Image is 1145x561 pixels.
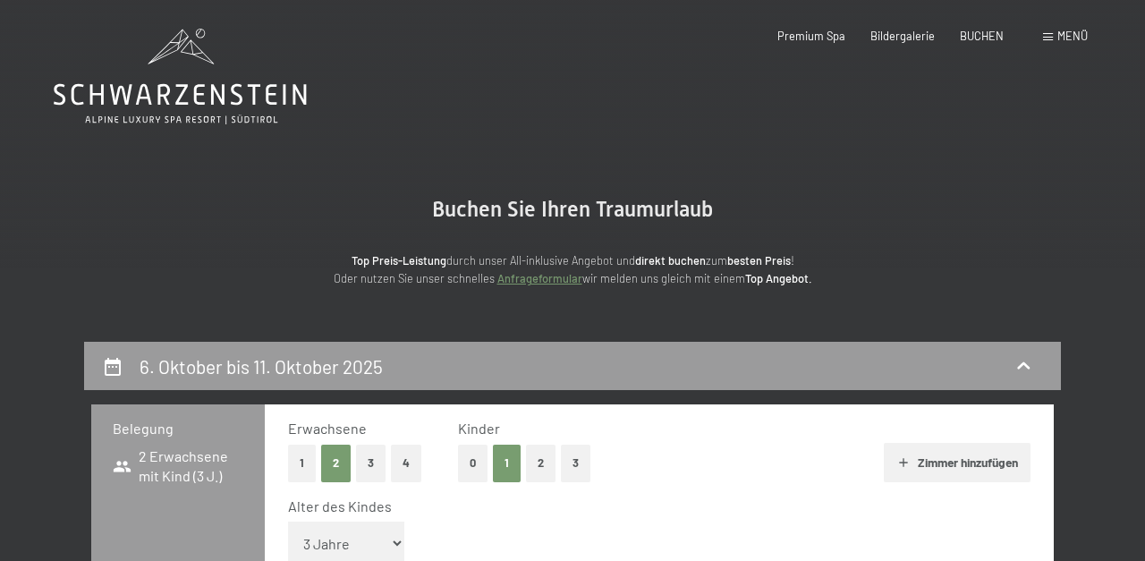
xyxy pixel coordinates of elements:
[356,445,386,481] button: 3
[432,197,713,222] span: Buchen Sie Ihren Traumurlaub
[288,445,316,481] button: 1
[140,355,383,378] h2: 6. Oktober bis 11. Oktober 2025
[884,443,1030,482] button: Zimmer hinzufügen
[113,446,243,487] span: 2 Erwachsene mit Kind (3 J.)
[458,445,488,481] button: 0
[526,445,556,481] button: 2
[113,419,243,438] h3: Belegung
[321,445,351,481] button: 2
[870,29,935,43] a: Bildergalerie
[745,271,812,285] strong: Top Angebot.
[1057,29,1088,43] span: Menü
[391,445,421,481] button: 4
[352,253,446,268] strong: Top Preis-Leistung
[960,29,1004,43] a: BUCHEN
[727,253,791,268] strong: besten Preis
[288,420,367,437] span: Erwachsene
[493,445,521,481] button: 1
[215,251,930,288] p: durch unser All-inklusive Angebot und zum ! Oder nutzen Sie unser schnelles wir melden uns gleich...
[635,253,706,268] strong: direkt buchen
[458,420,500,437] span: Kinder
[288,497,1015,516] div: Alter des Kindes
[777,29,845,43] a: Premium Spa
[497,271,582,285] a: Anfrageformular
[561,445,590,481] button: 3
